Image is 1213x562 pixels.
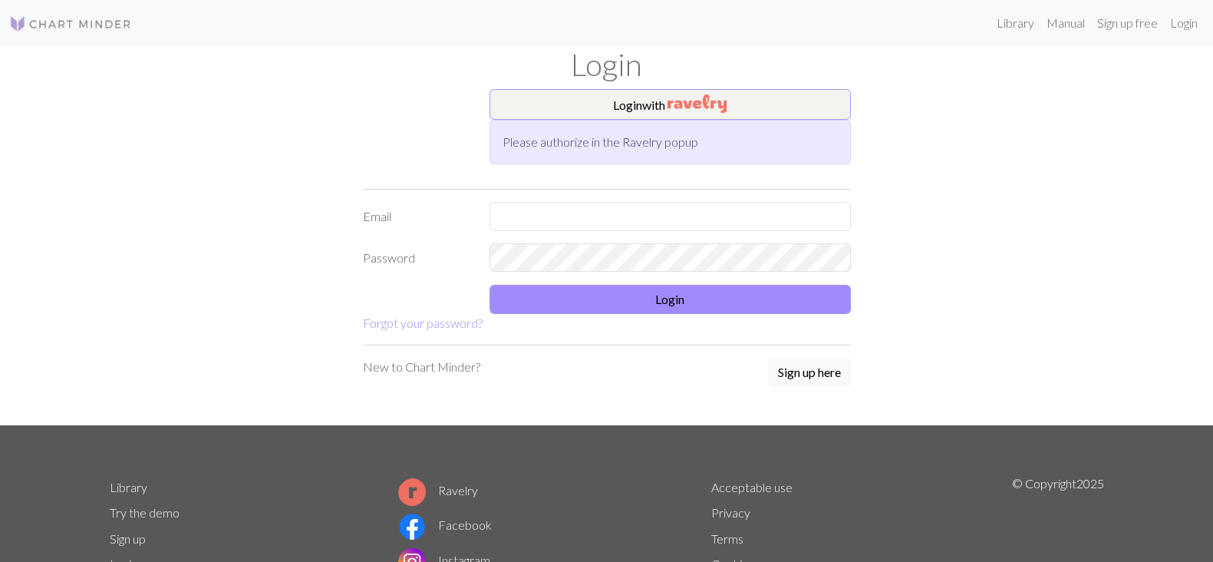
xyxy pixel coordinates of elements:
button: Login [489,285,851,314]
a: Acceptable use [711,480,793,494]
a: Library [991,8,1040,38]
a: Facebook [398,517,492,532]
label: Email [354,202,480,231]
a: Login [1164,8,1204,38]
a: Privacy [711,505,750,520]
h1: Login [101,46,1113,83]
a: Terms [711,531,743,546]
a: Ravelry [398,483,478,498]
div: Please authorize in the Ravelry popup [489,120,851,164]
img: Facebook logo [398,513,426,541]
button: Loginwith [489,89,851,120]
img: Ravelry logo [398,478,426,506]
label: Password [354,243,480,273]
a: Sign up here [768,358,851,388]
a: Sign up free [1091,8,1164,38]
button: Sign up here [768,358,851,387]
a: Try the demo [110,505,180,520]
img: Logo [9,15,132,33]
a: Sign up [110,531,146,546]
a: Manual [1040,8,1091,38]
a: Library [110,480,147,494]
a: Forgot your password? [363,316,483,330]
p: New to Chart Minder? [363,358,480,376]
img: Ravelry [667,94,727,113]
